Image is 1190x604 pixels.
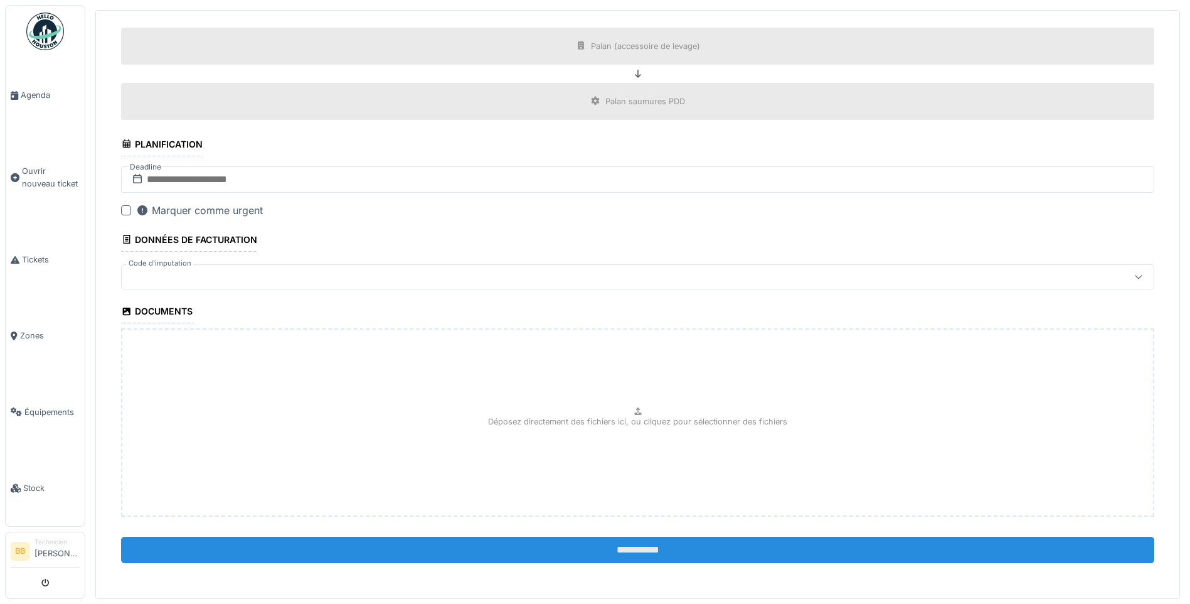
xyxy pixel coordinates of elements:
span: Tickets [22,254,80,266]
label: Deadline [129,160,162,174]
a: Zones [6,298,85,374]
div: Palan saumures PDD [605,95,685,107]
span: Équipements [24,406,80,418]
div: Marquer comme urgent [136,203,263,218]
div: Données de facturation [121,230,257,252]
div: Palan (accessoire de levage) [591,40,700,52]
span: Agenda [21,89,80,101]
p: Déposez directement des fichiers ici, ou cliquez pour sélectionner des fichiers [488,416,787,428]
a: BB Technicien[PERSON_NAME] [11,537,80,568]
div: Documents [121,302,193,323]
a: Agenda [6,57,85,133]
li: BB [11,542,29,561]
span: Stock [23,482,80,494]
div: Planification [121,135,203,156]
a: Équipements [6,374,85,450]
a: Tickets [6,222,85,298]
img: Badge_color-CXgf-gQk.svg [26,13,64,50]
a: Ouvrir nouveau ticket [6,133,85,222]
a: Stock [6,450,85,526]
li: [PERSON_NAME] [35,537,80,564]
div: Technicien [35,537,80,547]
span: Ouvrir nouveau ticket [22,165,80,189]
span: Zones [20,330,80,342]
label: Code d'imputation [126,258,194,269]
